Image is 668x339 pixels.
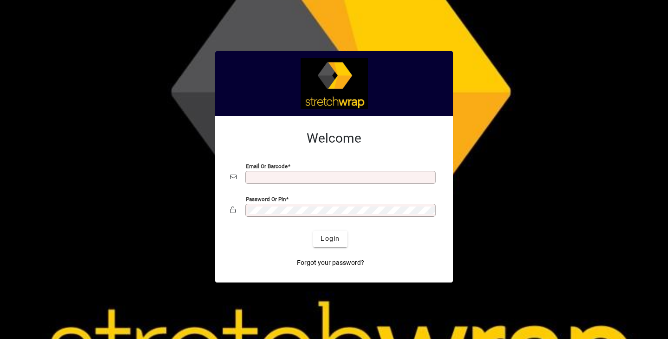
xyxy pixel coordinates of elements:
span: Login [321,234,340,244]
mat-label: Password or Pin [246,195,286,202]
mat-label: Email or Barcode [246,163,288,169]
button: Login [313,231,347,247]
a: Forgot your password? [293,255,368,271]
h2: Welcome [230,131,438,146]
span: Forgot your password? [297,258,364,268]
